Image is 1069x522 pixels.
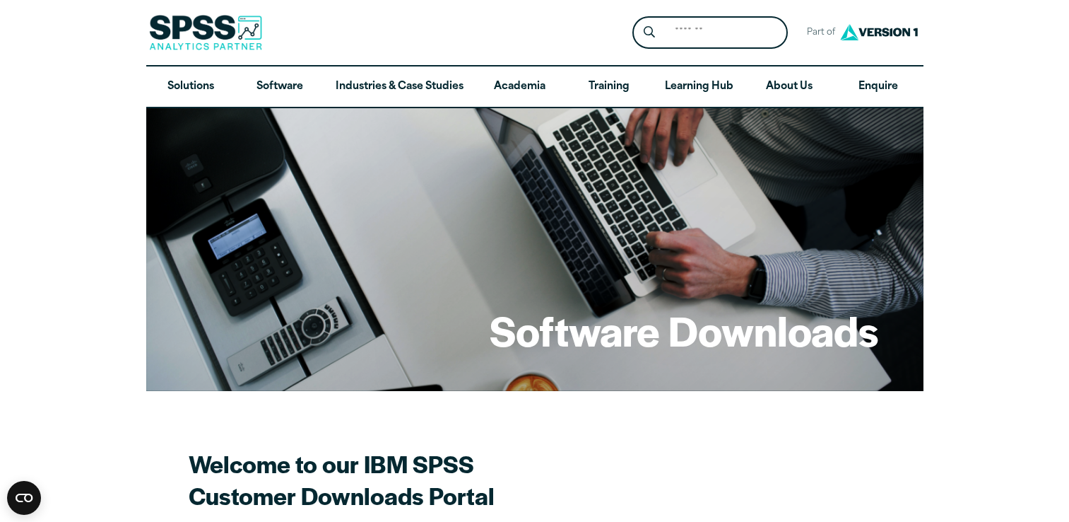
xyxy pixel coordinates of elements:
[235,66,324,108] a: Software
[146,66,923,108] nav: Desktop version of site main menu
[745,66,834,108] a: About Us
[654,66,745,108] a: Learning Hub
[146,66,235,108] a: Solutions
[834,66,923,108] a: Enquire
[189,448,683,511] h2: Welcome to our IBM SPSS Customer Downloads Portal
[644,26,655,38] svg: Search magnifying glass icon
[490,303,878,358] h1: Software Downloads
[475,66,564,108] a: Academia
[564,66,653,108] a: Training
[799,23,837,43] span: Part of
[149,15,262,50] img: SPSS Analytics Partner
[7,481,41,515] button: Open CMP widget
[636,20,662,46] button: Search magnifying glass icon
[837,19,921,45] img: Version1 Logo
[324,66,475,108] a: Industries & Case Studies
[632,16,788,50] form: Site Header Search Form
